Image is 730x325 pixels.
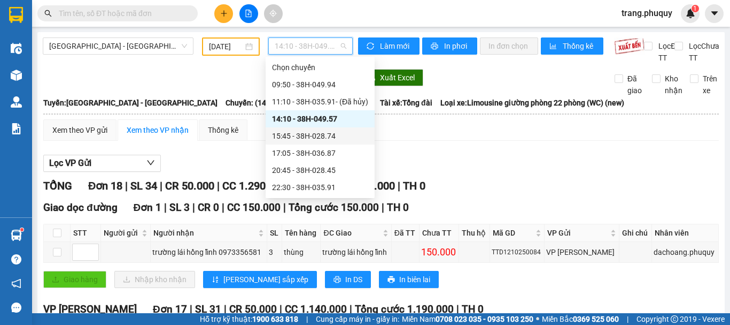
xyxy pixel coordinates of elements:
[20,228,24,231] sup: 1
[573,315,619,323] strong: 0369 525 060
[490,242,545,263] td: TTD1210250084
[226,97,304,109] span: Chuyến: (14:10 [DATE])
[239,4,258,23] button: file-add
[652,224,719,242] th: Nhân viên
[272,113,368,125] div: 14:10 - 38H-049.57
[306,313,308,325] span: |
[355,303,454,315] span: Tổng cước 1.190.000
[130,179,157,192] span: SL 34
[545,242,619,263] td: VP Ngọc Hồi
[134,201,162,214] span: Đơn 1
[217,179,220,192] span: |
[272,147,368,159] div: 17:05 - 38H-036.87
[360,69,423,86] button: downloadXuất Excel
[11,70,22,81] img: warehouse-icon
[398,179,400,192] span: |
[444,40,469,52] span: In phơi
[59,7,185,19] input: Tìm tên, số ĐT hoặc mã đơn
[480,37,538,55] button: In đơn chọn
[269,246,280,258] div: 3
[456,303,459,315] span: |
[224,303,227,315] span: |
[399,274,430,285] span: In biên lai
[44,10,52,17] span: search
[493,227,533,239] span: Mã GD
[380,72,415,84] span: Xuất Excel
[275,38,346,54] span: 14:10 - 38H-049.57
[222,201,224,214] span: |
[11,123,22,134] img: solution-icon
[272,164,368,176] div: 20:45 - 38H-028.45
[195,303,221,315] span: SL 31
[322,246,389,258] div: trường lái hồng lĩnh
[11,230,22,241] img: warehouse-icon
[661,73,687,96] span: Kho nhận
[705,4,724,23] button: caret-down
[272,79,368,90] div: 09:50 - 38H-049.94
[252,315,298,323] strong: 1900 633 818
[267,224,282,242] th: SL
[127,124,189,136] div: Xem theo VP nhận
[169,201,190,214] span: SL 3
[114,271,195,288] button: downloadNhập kho nhận
[223,274,308,285] span: [PERSON_NAME] sắp xếp
[462,303,484,315] span: TH 0
[200,313,298,325] span: Hỗ trợ kỹ thuật:
[245,10,252,17] span: file-add
[43,201,118,214] span: Giao dọc đường
[9,7,23,23] img: logo-vxr
[220,10,228,17] span: plus
[146,158,155,167] span: down
[380,97,432,109] span: Tài xế: Tổng đài
[153,303,187,315] span: Đơn 17
[104,227,139,239] span: Người gửi
[43,303,137,315] span: VP [PERSON_NAME]
[387,201,409,214] span: TH 0
[283,201,286,214] span: |
[49,38,187,54] span: Hà Nội - Hà Tĩnh
[43,155,161,172] button: Lọc VP Gửi
[403,179,425,192] span: TH 0
[686,9,695,18] img: icon-new-feature
[153,227,256,239] span: Người nhận
[43,179,72,192] span: TỔNG
[380,40,411,52] span: Làm mới
[547,227,608,239] span: VP Gửi
[11,43,22,54] img: warehouse-icon
[358,37,420,55] button: syncLàm mới
[289,201,379,214] span: Tổng cước 150.000
[198,201,219,214] span: CR 0
[11,254,21,264] span: question-circle
[285,303,347,315] span: CC 1.140.000
[392,224,420,242] th: Đã TT
[284,246,319,258] div: thùng
[279,303,282,315] span: |
[492,247,542,258] div: TTD1210250084
[43,271,106,288] button: uploadGiao hàng
[229,303,277,315] span: CR 50.000
[11,278,21,289] span: notification
[710,9,719,18] span: caret-down
[692,5,699,12] sup: 1
[203,271,317,288] button: sort-ascending[PERSON_NAME] sắp xếp
[272,182,368,193] div: 22:30 - 38H-035.91
[693,5,697,12] span: 1
[387,276,395,284] span: printer
[214,4,233,23] button: plus
[436,315,533,323] strong: 0708 023 035 - 0935 103 250
[160,179,162,192] span: |
[459,224,490,242] th: Thu hộ
[333,276,341,284] span: printer
[345,274,362,285] span: In DS
[208,124,238,136] div: Thống kê
[350,303,352,315] span: |
[367,42,376,51] span: sync
[325,271,371,288] button: printerIn DS
[541,37,603,55] button: bar-chartThống kê
[421,245,457,260] div: 150.000
[654,246,717,258] div: dachoang.phuquy
[431,42,440,51] span: printer
[402,313,533,325] span: Miền Nam
[542,313,619,325] span: Miền Bắc
[382,201,384,214] span: |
